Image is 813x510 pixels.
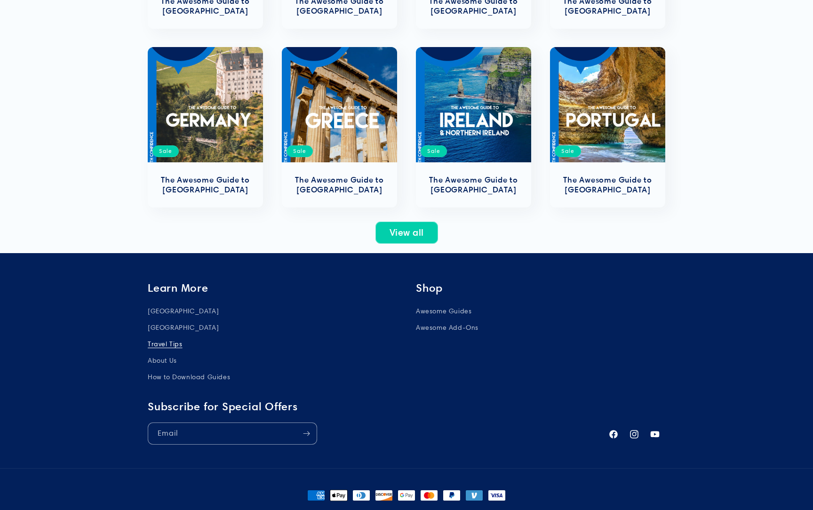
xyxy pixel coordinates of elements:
a: How to Download Guides [148,369,230,385]
a: [GEOGRAPHIC_DATA] [148,319,219,336]
a: Travel Tips [148,336,183,352]
h2: Subscribe for Special Offers [148,400,598,414]
h2: Learn More [148,281,397,295]
a: The Awesome Guide to [GEOGRAPHIC_DATA] [425,175,522,195]
h2: Shop [416,281,665,295]
a: The Awesome Guide to [GEOGRAPHIC_DATA] [559,175,656,195]
a: Awesome Add-Ons [416,319,478,336]
a: [GEOGRAPHIC_DATA] [148,305,219,319]
a: The Awesome Guide to [GEOGRAPHIC_DATA] [157,175,254,195]
a: The Awesome Guide to [GEOGRAPHIC_DATA] [291,175,388,195]
a: About Us [148,352,177,369]
a: View all products in the Awesome Guides collection [375,222,438,244]
button: Subscribe [296,422,317,445]
a: Awesome Guides [416,305,471,319]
